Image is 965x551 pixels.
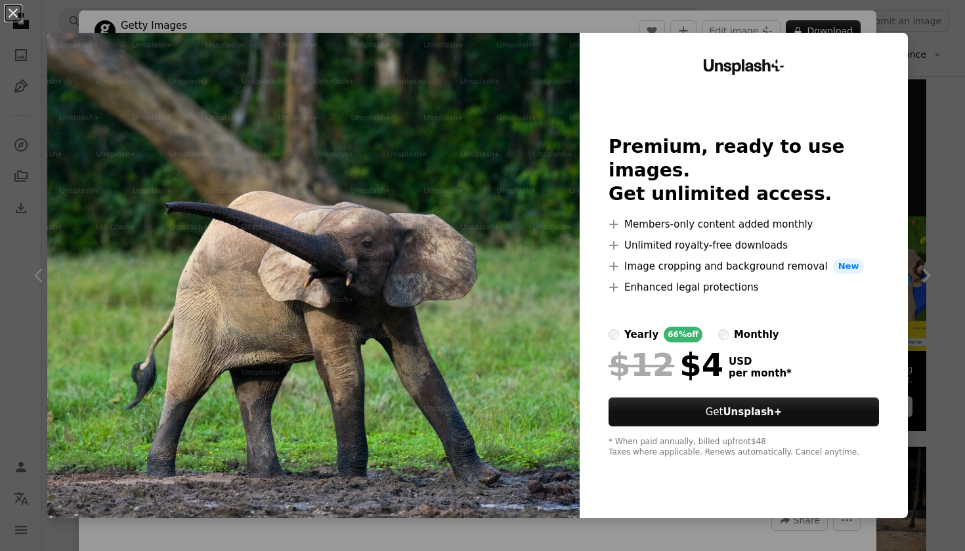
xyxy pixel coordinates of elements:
div: 66% off [664,327,702,342]
li: Unlimited royalty-free downloads [609,237,879,253]
div: yearly [624,327,658,342]
div: * When paid annually, billed upfront $48 Taxes where applicable. Renews automatically. Cancel any... [609,437,879,458]
strong: Unsplash+ [723,406,782,418]
span: per month * [729,367,792,379]
input: yearly66%off [609,329,619,340]
span: $12 [609,348,674,382]
li: Members-only content added monthly [609,216,879,232]
span: New [833,258,865,274]
h2: Premium, ready to use images. Get unlimited access. [609,135,879,206]
div: $4 [609,348,723,382]
li: Image cropping and background removal [609,258,879,274]
button: GetUnsplash+ [609,398,879,426]
span: USD [729,356,792,367]
div: monthly [734,327,779,342]
input: monthly [718,329,729,340]
li: Enhanced legal protections [609,279,879,295]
